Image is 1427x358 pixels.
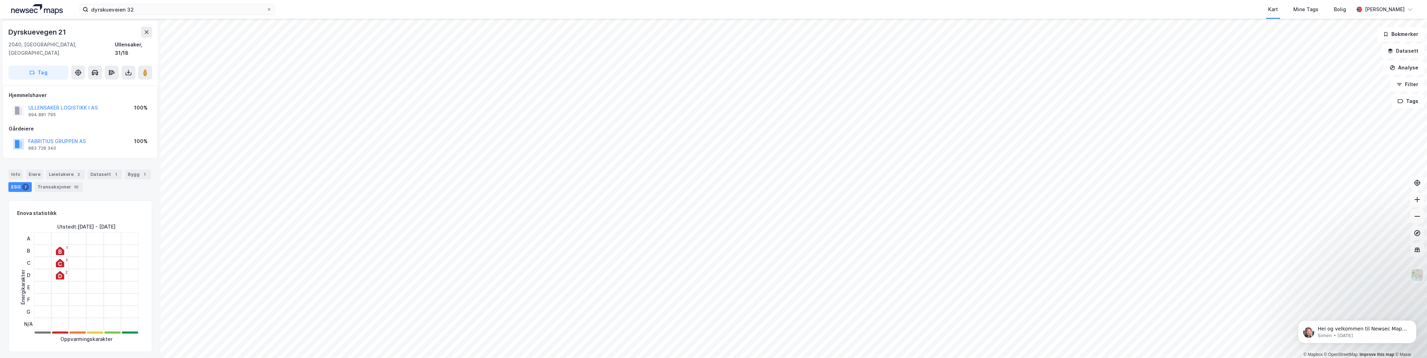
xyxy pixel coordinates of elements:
div: G [24,306,33,318]
div: Mine Tags [1293,5,1318,14]
div: A [24,232,33,245]
div: E [24,281,33,293]
div: Hjemmelshaver [9,91,152,99]
div: Leietakere [46,170,85,179]
a: Mapbox [1303,352,1323,357]
input: Søk på adresse, matrikkel, gårdeiere, leietakere eller personer [88,4,266,15]
button: Tag [8,66,68,80]
div: 1 [141,171,148,178]
div: 10 [73,184,80,191]
div: Bolig [1334,5,1346,14]
div: Dyrskuevegen 21 [8,27,67,38]
div: 3 [66,258,68,262]
div: B [24,245,33,257]
div: F [24,293,33,306]
div: Bygg [125,170,151,179]
div: N/A [24,318,33,330]
div: D [24,269,33,281]
button: Analyse [1384,61,1424,75]
div: Kart [1268,5,1278,14]
div: Oppvarmingskarakter [60,335,112,343]
div: [PERSON_NAME] [1365,5,1405,14]
button: Tags [1392,94,1424,108]
div: 1 [112,171,119,178]
div: 7 [22,184,29,191]
div: Info [8,170,23,179]
div: 2040, [GEOGRAPHIC_DATA], [GEOGRAPHIC_DATA] [8,40,115,57]
div: Transaksjoner [35,182,83,192]
div: ESG [8,182,32,192]
img: logo.a4113a55bc3d86da70a041830d287a7e.svg [11,4,63,15]
div: 983 728 340 [28,146,56,151]
div: Eiere [26,170,43,179]
div: Ullensaker, 31/18 [115,40,152,57]
div: 994 881 795 [28,112,56,118]
div: Gårdeiere [9,125,152,133]
button: Filter [1391,77,1424,91]
img: Z [1411,268,1424,282]
iframe: Intercom notifications message [1287,306,1427,355]
button: Datasett [1382,44,1424,58]
a: Improve this map [1360,352,1394,357]
div: 100% [134,104,148,112]
div: C [24,257,33,269]
button: Bokmerker [1377,27,1424,41]
div: Energikarakter [19,270,27,305]
div: Enova statistikk [17,209,57,217]
a: OpenStreetMap [1324,352,1358,357]
div: 2 [65,270,68,274]
div: 2 [75,171,82,178]
div: Datasett [88,170,122,179]
div: 1 [66,246,68,250]
div: 100% [134,137,148,146]
div: Utstedt : [DATE] - [DATE] [57,223,116,231]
